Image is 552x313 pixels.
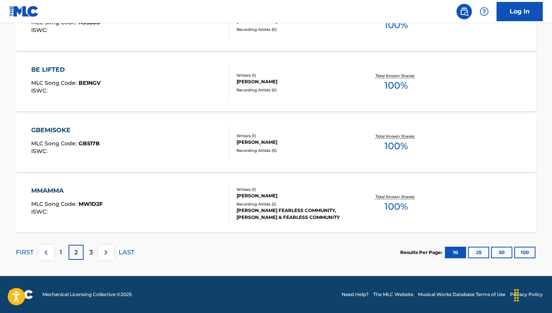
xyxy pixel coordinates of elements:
[31,27,49,34] span: ISWC :
[16,248,34,257] p: FIRST
[89,248,93,257] p: 3
[418,291,505,298] a: Musical Works Database Terms of Use
[79,200,103,207] span: MW1D2F
[376,194,417,200] p: Total Known Shares:
[456,4,472,19] a: Public Search
[342,291,369,298] a: Need Help?
[31,87,49,94] span: ISWC :
[468,247,489,258] button: 25
[460,7,469,16] img: search
[237,133,353,139] div: Writers ( 1 )
[497,2,543,21] a: Log In
[237,201,353,207] div: Recording Artists ( 2 )
[384,79,408,93] span: 100 %
[79,79,101,86] span: BE1NGV
[42,291,132,298] span: Mechanical Licensing Collective © 2025
[491,247,512,258] button: 50
[237,87,353,93] div: Recording Artists ( 0 )
[74,248,78,257] p: 2
[376,73,417,79] p: Total Known Shares:
[16,175,537,232] a: MMAMMAMLC Song Code:MW1D2FISWC:Writers (1)[PERSON_NAME]Recording Artists (2)[PERSON_NAME] FEARLES...
[514,247,535,258] button: 100
[400,249,444,256] p: Results Per Page:
[237,187,353,192] div: Writers ( 1 )
[237,192,353,199] div: [PERSON_NAME]
[384,18,408,32] span: 100 %
[237,139,353,146] div: [PERSON_NAME]
[79,140,100,147] span: GB517B
[60,248,62,257] p: 1
[480,7,489,16] img: help
[31,126,100,135] div: GBEMISOKE
[476,4,492,19] div: Help
[31,140,79,147] span: MLC Song Code :
[31,148,49,155] span: ISWC :
[9,290,33,299] img: logo
[101,248,111,257] img: right
[16,54,537,111] a: BE LIFTEDMLC Song Code:BE1NGVISWC:Writers (1)[PERSON_NAME]Recording Artists (0)Total Known Shares...
[373,291,413,298] a: The MLC Website
[119,248,134,257] p: LAST
[31,186,103,195] div: MMAMMA
[384,139,408,153] span: 100 %
[31,200,79,207] span: MLC Song Code :
[510,284,523,307] div: Drag
[445,247,466,258] button: 10
[237,27,353,32] div: Recording Artists ( 0 )
[384,200,408,214] span: 100 %
[237,72,353,78] div: Writers ( 1 )
[237,207,353,221] div: [PERSON_NAME] FEARLESS COMMUNITY, [PERSON_NAME] & FEARLESS COMMUNITY
[513,276,552,313] iframe: Chat Widget
[31,79,79,86] span: MLC Song Code :
[510,291,543,298] a: Privacy Policy
[31,65,101,74] div: BE LIFTED
[41,248,50,257] img: left
[9,6,39,17] img: MLC Logo
[237,78,353,85] div: [PERSON_NAME]
[16,114,537,172] a: GBEMISOKEMLC Song Code:GB517BISWC:Writers (1)[PERSON_NAME]Recording Artists (0)Total Known Shares...
[237,148,353,153] div: Recording Artists ( 0 )
[376,133,417,139] p: Total Known Shares:
[31,208,49,215] span: ISWC :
